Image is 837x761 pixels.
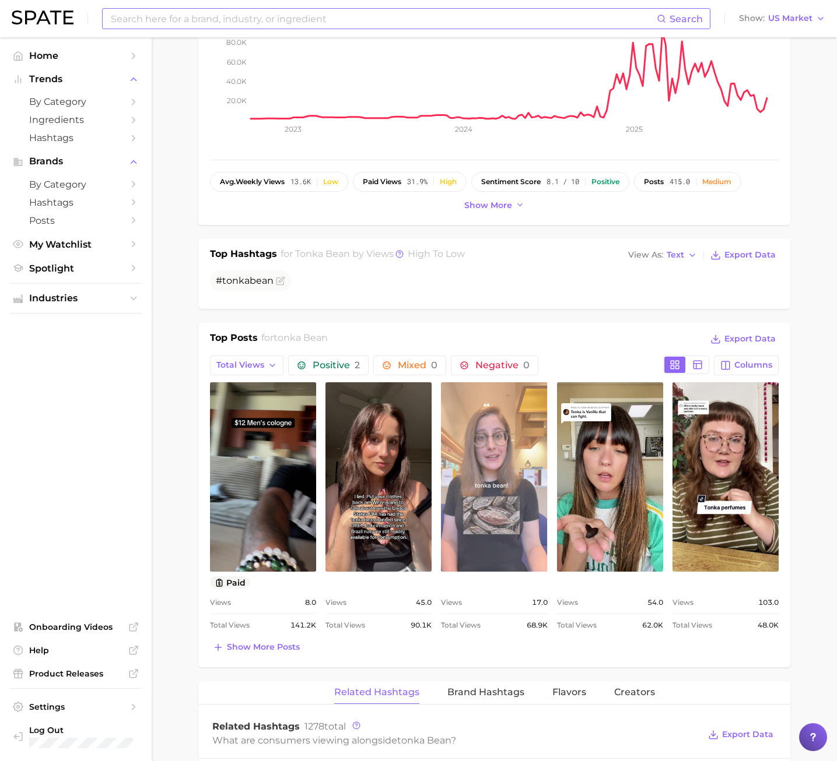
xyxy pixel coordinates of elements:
[304,721,324,732] span: 1278
[305,596,316,609] span: 8.0
[702,178,731,186] div: Medium
[29,197,122,208] span: Hashtags
[625,248,700,263] button: View AsText
[591,178,619,186] div: Positive
[227,96,247,105] tspan: 20.0k
[440,178,457,186] div: High
[210,331,258,348] h1: Top Posts
[210,596,231,609] span: Views
[290,178,311,186] span: 13.6k
[29,263,122,274] span: Spotlight
[673,596,694,609] span: Views
[523,360,530,371] span: 0
[547,178,579,186] span: 8.1 / 10
[29,702,122,712] span: Settings
[739,15,765,22] span: Show
[642,618,663,632] span: 62.0k
[628,252,663,258] span: View As
[216,275,274,286] span: #
[29,156,122,167] span: Brands
[9,47,142,65] a: Home
[210,355,283,375] button: Total Views
[9,665,142,682] a: Product Releases
[325,618,365,632] span: Total Views
[285,125,302,133] tspan: 2023
[29,96,122,107] span: by Category
[9,212,142,230] a: Posts
[9,698,142,716] a: Settings
[250,275,274,286] span: bean
[304,721,346,732] span: total
[325,596,346,609] span: Views
[407,178,428,186] span: 31.9%
[363,178,401,186] span: paid views
[397,735,451,746] span: tonka bean
[670,13,703,24] span: Search
[708,331,779,347] button: Export Data
[758,596,779,609] span: 103.0
[471,172,629,192] button: sentiment score8.1 / 10Positive
[411,618,432,632] span: 90.1k
[29,293,122,304] span: Industries
[334,687,419,697] span: Related Hashtags
[9,235,142,253] a: My Watchlist
[475,361,530,370] span: Negative
[464,200,512,210] span: Show more
[9,93,142,111] a: by Category
[398,361,437,370] span: Mixed
[532,596,548,609] span: 17.0
[9,721,142,752] a: Log out. Currently logged in with e-mail jacob.demos@robertet.com.
[9,111,142,129] a: Ingredients
[416,596,432,609] span: 45.0
[29,114,122,125] span: Ingredients
[220,177,236,186] abbr: average
[295,248,350,259] span: tonka bean
[29,725,143,735] span: Log Out
[724,250,776,260] span: Export Data
[481,178,541,186] span: sentiment score
[714,355,779,375] button: Columns
[226,38,247,47] tspan: 80.0k
[722,730,773,739] span: Export Data
[210,618,250,632] span: Total Views
[290,618,316,632] span: 141.2k
[29,74,122,84] span: Trends
[323,178,338,186] div: Low
[708,247,779,263] button: Export Data
[313,361,360,370] span: Positive
[29,622,122,632] span: Onboarding Videos
[9,175,142,193] a: by Category
[527,618,548,632] span: 68.9k
[736,11,828,26] button: ShowUS Market
[758,618,779,632] span: 48.0k
[110,9,657,29] input: Search here for a brand, industry, or ingredient
[447,687,524,697] span: Brand Hashtags
[461,198,528,213] button: Show more
[9,129,142,147] a: Hashtags
[431,360,437,371] span: 0
[222,275,250,286] span: tonka
[9,153,142,170] button: Brands
[281,247,465,263] h2: for by Views
[212,732,699,748] div: What are consumers viewing alongside ?
[644,178,664,186] span: posts
[9,290,142,307] button: Industries
[220,178,285,186] span: weekly views
[29,645,122,656] span: Help
[557,596,578,609] span: Views
[408,248,465,259] span: high to low
[227,57,247,66] tspan: 60.0k
[210,247,277,263] h1: Top Hashtags
[353,172,467,192] button: paid views31.9%High
[29,215,122,226] span: Posts
[441,596,462,609] span: Views
[261,331,328,348] h2: for
[29,239,122,250] span: My Watchlist
[29,50,122,61] span: Home
[724,334,776,344] span: Export Data
[210,172,348,192] button: avg.weekly views13.6kLow
[29,132,122,143] span: Hashtags
[441,618,481,632] span: Total Views
[226,77,247,86] tspan: 40.0k
[29,179,122,190] span: by Category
